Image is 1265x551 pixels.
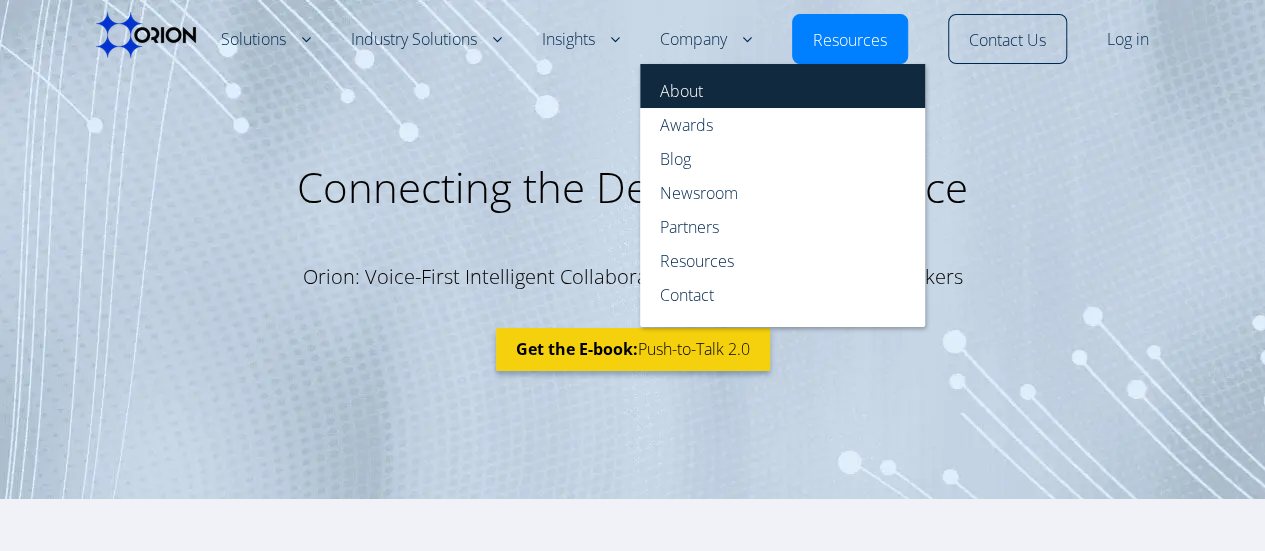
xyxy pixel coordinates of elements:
[640,108,925,142] a: Awards
[351,28,502,52] a: Industry Solutions
[10,161,1255,213] h1: Connecting the Deskless Workforce
[640,244,925,278] a: Resources
[1107,28,1149,52] a: Log in
[10,267,1255,287] h6: Orion: Voice-First Intelligent Collaboration Platform for Deskless Workers
[496,328,770,371] a: Get the E-book:Push-to-Talk 2.0
[640,278,925,327] a: Contact
[516,338,638,360] b: Get the E-book:
[542,28,620,52] a: Insights
[813,29,887,53] a: Resources
[221,28,311,52] a: Solutions
[660,28,752,52] a: Company
[1165,455,1265,551] iframe: Chat Widget
[969,29,1046,53] a: Contact Us
[640,64,925,108] a: About
[640,210,925,244] a: Partners
[640,142,925,176] a: Blog
[640,176,925,210] a: Newsroom
[96,12,196,58] img: Orion labs Black logo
